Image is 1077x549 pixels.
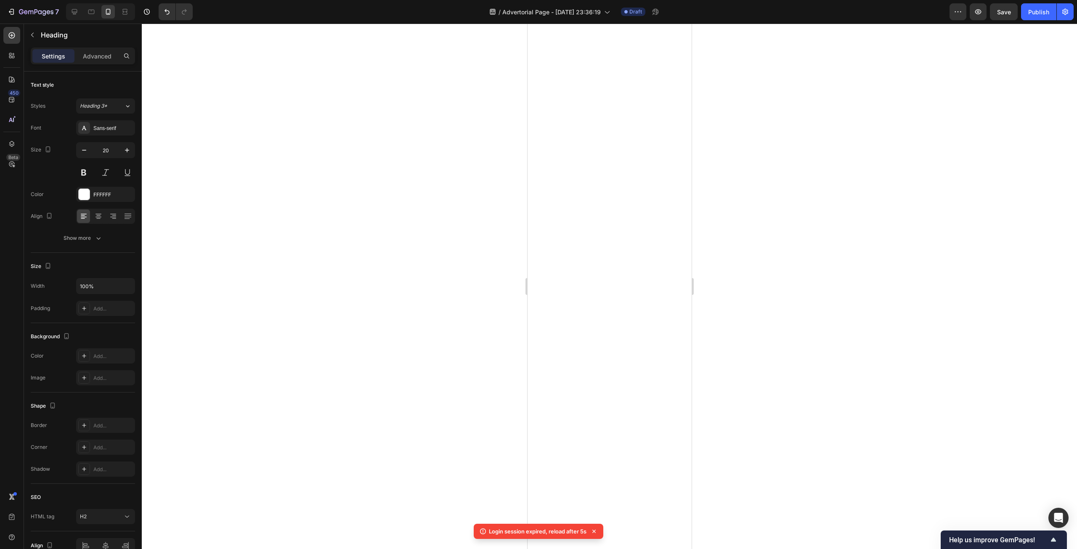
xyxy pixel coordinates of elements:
[489,527,586,536] p: Login session expired, reload after 5s
[990,3,1018,20] button: Save
[997,8,1011,16] span: Save
[629,8,642,16] span: Draft
[31,493,41,501] div: SEO
[93,353,133,360] div: Add...
[3,3,63,20] button: 7
[42,52,65,61] p: Settings
[31,144,53,156] div: Size
[502,8,601,16] span: Advertorial Page - [DATE] 23:36:19
[76,98,135,114] button: Heading 3*
[31,231,135,246] button: Show more
[93,444,133,451] div: Add...
[31,331,72,342] div: Background
[55,7,59,17] p: 7
[31,513,54,520] div: HTML tag
[83,52,111,61] p: Advanced
[31,352,44,360] div: Color
[31,261,53,272] div: Size
[528,24,692,549] iframe: Design area
[499,8,501,16] span: /
[93,466,133,473] div: Add...
[31,124,41,132] div: Font
[6,154,20,161] div: Beta
[31,102,45,110] div: Styles
[949,535,1058,545] button: Show survey - Help us improve GemPages!
[80,513,87,520] span: H2
[31,211,54,222] div: Align
[31,374,45,382] div: Image
[1021,3,1056,20] button: Publish
[949,536,1048,544] span: Help us improve GemPages!
[159,3,193,20] div: Undo/Redo
[93,191,133,199] div: FFFFFF
[41,30,132,40] p: Heading
[31,443,48,451] div: Corner
[8,90,20,96] div: 450
[1048,508,1069,528] div: Open Intercom Messenger
[93,422,133,430] div: Add...
[31,465,50,473] div: Shadow
[31,305,50,312] div: Padding
[77,278,135,294] input: Auto
[31,400,58,412] div: Shape
[31,282,45,290] div: Width
[31,422,47,429] div: Border
[31,191,44,198] div: Color
[1028,8,1049,16] div: Publish
[93,305,133,313] div: Add...
[76,509,135,524] button: H2
[93,125,133,132] div: Sans-serif
[64,234,103,242] div: Show more
[80,102,107,110] span: Heading 3*
[31,81,54,89] div: Text style
[93,374,133,382] div: Add...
